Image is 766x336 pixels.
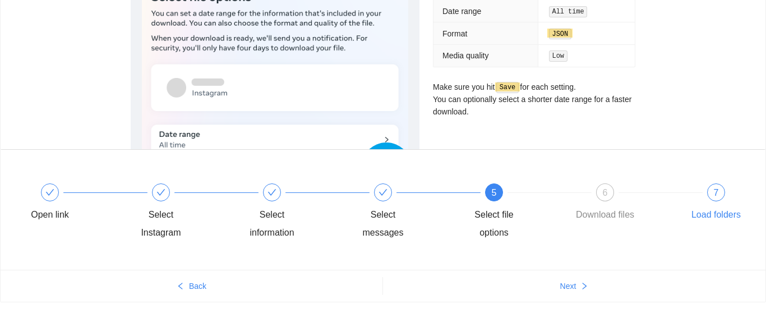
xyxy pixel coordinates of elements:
span: Back [189,280,206,292]
span: Format [442,29,467,38]
div: 7Load folders [684,183,749,224]
span: Date range [442,7,481,16]
span: check [379,188,387,197]
span: check [267,188,276,197]
span: 7 [714,188,719,197]
div: Select messages [350,206,416,242]
span: right [580,282,588,291]
button: leftBack [1,277,382,295]
span: Next [560,280,576,292]
span: check [45,188,54,197]
code: Save [496,82,519,93]
div: Select file options [462,206,527,242]
span: 6 [603,188,608,197]
code: Low [549,50,567,62]
div: 6Download files [573,183,684,224]
div: Select Instagram [128,183,239,242]
div: Open link [31,206,69,224]
div: 5Select file options [462,183,573,242]
p: Make sure you hit for each setting. You can optionally select a shorter date range for a faster d... [433,81,635,118]
code: All time [549,6,588,17]
span: check [156,188,165,197]
span: Media quality [442,51,489,60]
button: Nextright [383,277,765,295]
span: left [177,282,184,291]
span: 5 [492,188,497,197]
div: Select Instagram [128,206,193,242]
div: Select information [239,206,304,242]
div: Load folders [691,206,741,224]
div: Open link [17,183,128,224]
code: JSON [549,29,571,40]
div: Download files [576,206,634,224]
div: Select information [239,183,350,242]
div: Select messages [350,183,462,242]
